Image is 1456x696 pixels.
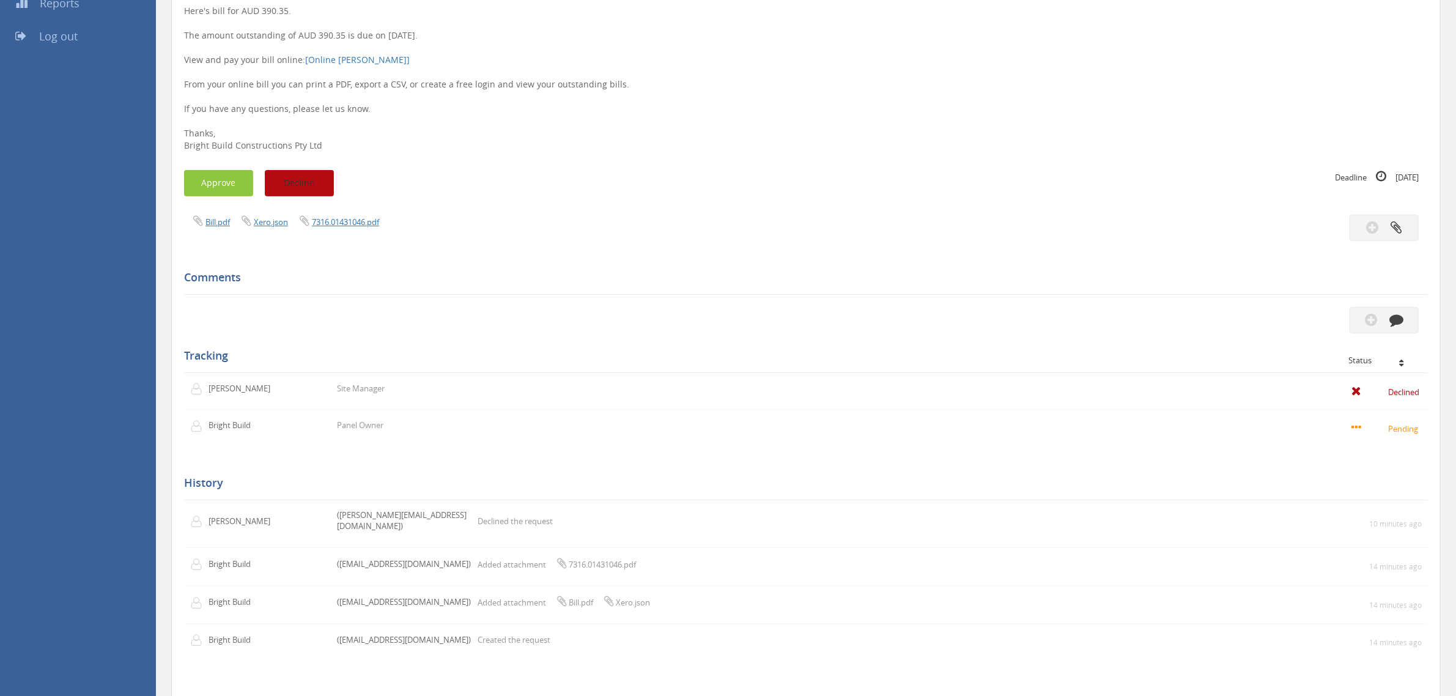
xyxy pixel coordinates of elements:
[184,5,1428,152] p: Here's bill for AUD 390.35. The amount outstanding of AUD 390.35 is due on [DATE]. View and pay y...
[478,516,553,527] p: Declined the request
[1351,385,1422,398] small: Declined
[569,559,636,570] span: 7316.01431046.pdf
[190,558,209,571] img: user-icon.png
[209,596,279,608] p: Bright Build
[184,477,1419,489] h5: History
[190,420,209,432] img: user-icon.png
[1351,421,1422,435] small: Pending
[1348,356,1419,365] div: Status
[616,597,650,608] span: Xero.json
[337,383,385,394] p: Site Manager
[1369,600,1422,610] small: 14 minutes ago
[305,54,410,65] a: [Online [PERSON_NAME]]
[184,350,1419,362] h5: Tracking
[478,595,650,609] p: Added attachment
[312,217,379,228] a: 7316.01431046.pdf
[190,516,209,528] img: user-icon.png
[1335,170,1419,183] small: Deadline [DATE]
[184,170,253,196] button: Approve
[205,217,230,228] a: Bill.pdf
[184,272,1419,284] h5: Comments
[337,596,471,608] p: ([EMAIL_ADDRESS][DOMAIN_NAME])
[478,634,550,646] p: Created the request
[190,634,209,646] img: user-icon.png
[209,383,279,394] p: [PERSON_NAME]
[209,558,279,570] p: Bright Build
[337,509,471,532] p: ([PERSON_NAME][EMAIL_ADDRESS][DOMAIN_NAME])
[337,558,471,570] p: ([EMAIL_ADDRESS][DOMAIN_NAME])
[337,634,471,646] p: ([EMAIL_ADDRESS][DOMAIN_NAME])
[478,557,636,571] p: Added attachment
[1369,637,1422,648] small: 14 minutes ago
[265,170,334,196] button: Decline
[209,634,279,646] p: Bright Build
[190,383,209,395] img: user-icon.png
[337,420,383,431] p: Panel Owner
[209,516,279,527] p: [PERSON_NAME]
[39,29,78,43] span: Log out
[1369,561,1422,572] small: 14 minutes ago
[569,597,593,608] span: Bill.pdf
[1369,519,1422,529] small: 10 minutes ago
[254,217,288,228] a: Xero.json
[190,597,209,609] img: user-icon.png
[209,420,279,431] p: Bright Build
